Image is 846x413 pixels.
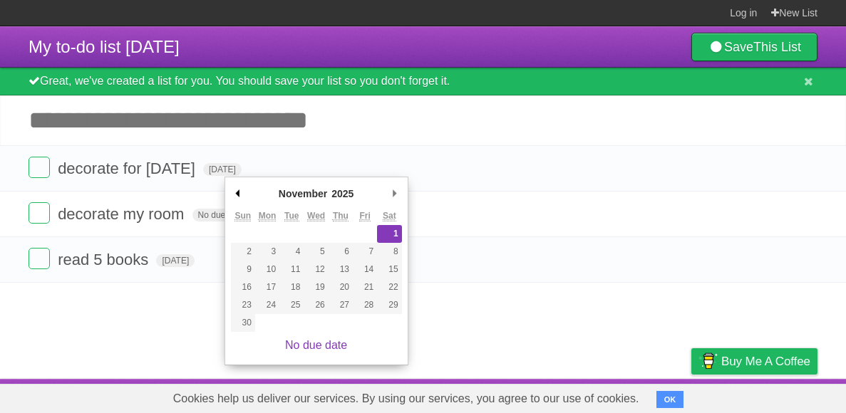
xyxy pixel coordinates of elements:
[29,202,50,224] label: Done
[255,296,279,314] button: 24
[329,183,356,204] div: 2025
[753,40,801,54] b: This List
[377,278,401,296] button: 22
[673,382,710,409] a: Privacy
[353,296,377,314] button: 28
[304,296,328,314] button: 26
[58,160,199,177] span: decorate for [DATE]
[279,243,304,261] button: 4
[58,251,152,268] span: read 5 books
[377,261,401,278] button: 15
[284,211,299,221] abbr: Tuesday
[307,211,325,221] abbr: Wednesday
[388,183,402,204] button: Next Month
[159,385,654,413] span: Cookies help us deliver our services. By using our services, you agree to our use of cookies.
[277,183,329,204] div: November
[304,243,328,261] button: 5
[234,211,251,221] abbr: Sunday
[353,261,377,278] button: 14
[691,33,817,61] a: SaveThis List
[624,382,656,409] a: Terms
[329,278,353,296] button: 20
[255,243,279,261] button: 3
[231,243,255,261] button: 2
[721,349,810,374] span: Buy me a coffee
[329,296,353,314] button: 27
[29,37,180,56] span: My to-do list [DATE]
[502,382,532,409] a: About
[377,243,401,261] button: 8
[231,296,255,314] button: 23
[329,261,353,278] button: 13
[58,205,187,223] span: decorate my room
[383,211,396,221] abbr: Saturday
[304,278,328,296] button: 19
[353,243,377,261] button: 7
[192,209,250,221] span: No due date
[333,211,349,221] abbr: Thursday
[698,349,718,373] img: Buy me a coffee
[231,183,245,204] button: Previous Month
[549,382,607,409] a: Developers
[377,296,401,314] button: 29
[203,163,242,176] span: [DATE]
[29,157,50,178] label: Done
[279,278,304,296] button: 18
[279,261,304,278] button: 11
[353,278,377,296] button: 21
[285,339,347,351] a: No due date
[656,391,684,408] button: OK
[255,261,279,278] button: 10
[156,254,195,267] span: [DATE]
[279,296,304,314] button: 25
[259,211,277,221] abbr: Monday
[231,278,255,296] button: 16
[359,211,370,221] abbr: Friday
[29,248,50,269] label: Done
[377,225,401,243] button: 1
[231,314,255,332] button: 30
[728,382,817,409] a: Suggest a feature
[304,261,328,278] button: 12
[255,278,279,296] button: 17
[231,261,255,278] button: 9
[691,348,817,375] a: Buy me a coffee
[329,243,353,261] button: 6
